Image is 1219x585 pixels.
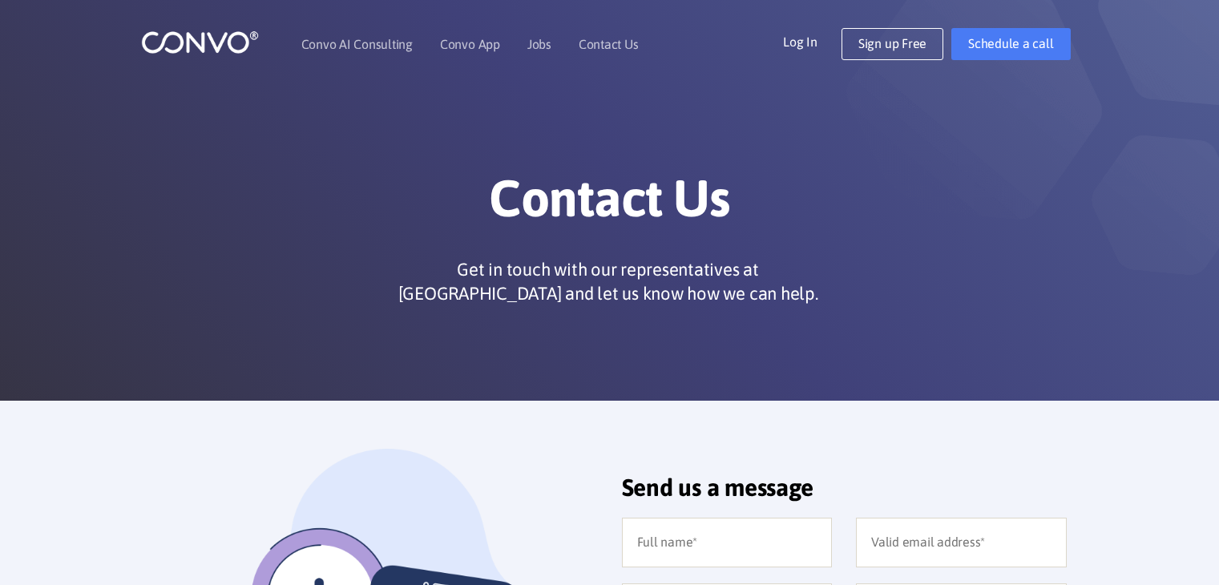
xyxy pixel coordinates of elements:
img: logo_1.png [141,30,259,54]
p: Get in touch with our representatives at [GEOGRAPHIC_DATA] and let us know how we can help. [392,257,825,305]
a: Jobs [527,38,551,50]
a: Convo App [440,38,500,50]
a: Schedule a call [951,28,1070,60]
a: Sign up Free [842,28,943,60]
h2: Send us a message [622,473,1067,514]
h1: Contact Us [165,167,1055,241]
a: Log In [783,28,842,54]
input: Valid email address* [856,518,1067,567]
a: Convo AI Consulting [301,38,413,50]
input: Full name* [622,518,833,567]
a: Contact Us [579,38,639,50]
